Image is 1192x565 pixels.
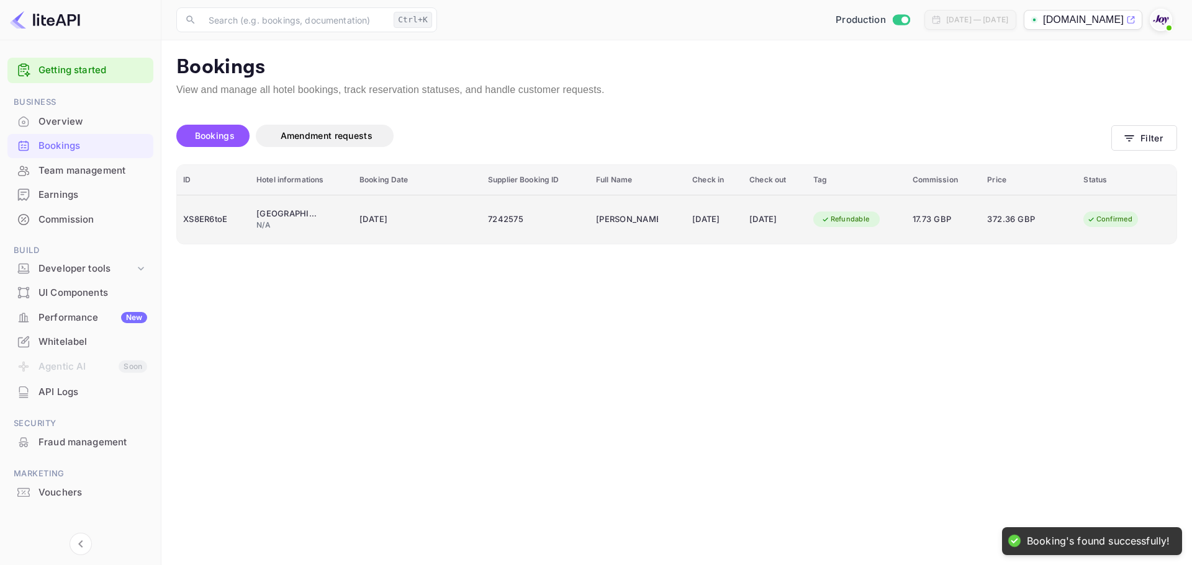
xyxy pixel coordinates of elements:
div: Vouchers [38,486,147,500]
th: Supplier Booking ID [482,165,590,195]
th: Price [981,165,1077,195]
div: Performance [38,311,147,325]
a: UI Components [7,281,153,304]
table: booking table [177,165,1176,244]
div: account-settings tabs [176,125,1111,147]
th: Hotel informations [250,165,353,195]
div: XS8ER6toE [183,210,244,229]
span: Build [7,244,153,257]
div: Fraud management [38,435,147,450]
span: Security [7,417,153,430]
div: [DATE] — [DATE] [946,14,1008,25]
div: Team management [7,159,153,183]
img: With Joy [1151,10,1171,30]
div: N/A [256,220,347,231]
a: Fraud management [7,430,153,453]
a: Team management [7,159,153,182]
div: Getting started [7,58,153,83]
div: Old Thorns Hotel & Resort [256,208,318,220]
div: Switch to Sandbox mode [831,13,914,27]
div: PerformanceNew [7,306,153,330]
div: [DATE] [692,210,737,229]
button: Filter [1111,125,1177,151]
div: Booking's found successfully! [1027,535,1170,548]
div: Developer tools [7,258,153,280]
a: Getting started [38,63,147,78]
div: Developer tools [38,262,135,276]
button: Collapse navigation [70,533,92,555]
th: Status [1077,165,1176,195]
div: Confirmed [1079,211,1140,227]
div: Bookings [7,134,153,158]
img: LiteAPI logo [10,10,80,30]
div: Whitelabel [38,335,147,349]
a: Vouchers [7,481,153,504]
div: Vouchers [7,481,153,505]
div: UI Components [7,281,153,305]
div: Fraud management [7,430,153,455]
div: Earnings [38,188,147,202]
div: Ctrl+K [394,12,432,28]
div: UI Components [38,286,147,300]
div: API Logs [7,380,153,404]
a: Earnings [7,183,153,206]
th: Check in [686,165,743,195]
div: 7242575 [488,210,584,229]
a: Bookings [7,134,153,157]
span: Business [7,96,153,109]
span: 17.73 GBP [913,213,975,226]
div: Commission [38,213,147,227]
div: Bookings [38,139,147,153]
a: Whitelabel [7,330,153,353]
p: Bookings [176,55,1177,80]
div: Team management [38,164,147,178]
span: 372.36 GBP [987,213,1049,226]
div: Overview [38,115,147,129]
div: Overview [7,110,153,134]
a: Commission [7,208,153,231]
a: PerformanceNew [7,306,153,329]
div: Joshua Kirby [596,210,658,229]
div: Refundable [813,211,878,227]
a: Overview [7,110,153,133]
p: View and manage all hotel bookings, track reservation statuses, and handle customer requests. [176,82,1177,97]
p: [DOMAIN_NAME] [1043,12,1124,27]
span: Production [836,13,886,27]
input: Search (e.g. bookings, documentation) [201,7,389,32]
span: Bookings [195,130,235,141]
th: Full Name [590,165,686,195]
th: ID [177,165,250,195]
th: Tag [807,165,906,195]
th: Check out [743,165,806,195]
a: API Logs [7,380,153,403]
th: Booking Date [353,165,482,195]
div: New [121,312,147,323]
th: Commission [906,165,982,195]
div: [DATE] [749,210,800,229]
span: Marketing [7,467,153,481]
div: API Logs [38,385,147,399]
span: [DATE] [359,213,446,226]
span: Amendment requests [281,130,372,141]
div: Commission [7,208,153,232]
div: Whitelabel [7,330,153,354]
div: Earnings [7,183,153,207]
